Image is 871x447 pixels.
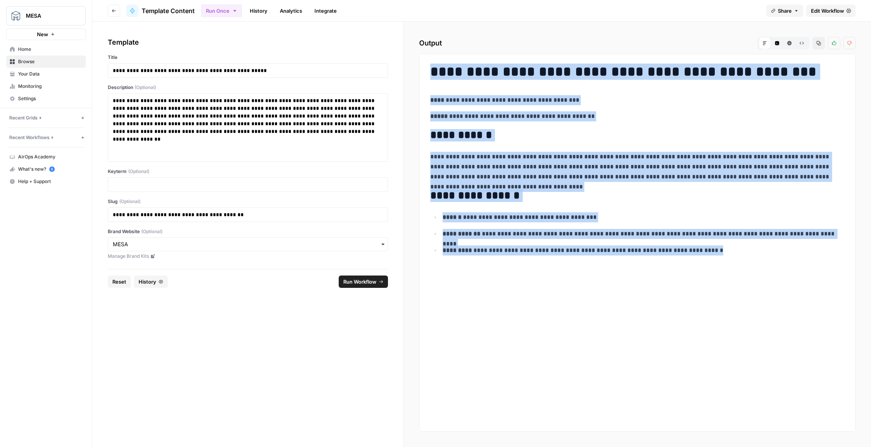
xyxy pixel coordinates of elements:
img: MESA Logo [9,9,23,23]
div: What's new? [7,163,85,175]
span: Recent Workflows [9,134,50,141]
a: Manage Brand Kits [108,253,388,260]
button: Run Workflow [339,276,388,288]
button: Recent Grids [9,114,80,121]
span: Template Content [142,6,195,15]
label: Brand Website [108,228,388,235]
span: (Optional) [119,198,140,205]
span: Monitoring [18,83,82,90]
div: Template [108,37,388,48]
span: New [37,30,48,38]
a: Integrate [310,5,341,17]
a: Analytics [275,5,307,17]
text: 5 [51,167,53,171]
span: History [139,278,156,286]
span: AirOps Academy [18,153,82,160]
a: AirOps Academy [6,151,86,163]
button: New [6,29,86,40]
input: MESA [113,240,383,248]
button: Share [766,5,803,17]
span: MESA [26,12,72,20]
button: Run Once [201,4,242,17]
span: Edit Workflow [811,7,844,15]
span: (Optional) [128,168,149,175]
button: History [134,276,168,288]
a: History [245,5,272,17]
span: Browse [18,58,82,65]
a: 5 [49,166,55,172]
button: What's new? 5 [6,163,86,175]
a: Template Content [126,5,195,17]
span: Run Workflow [343,278,376,286]
span: Settings [18,95,82,102]
button: Help + Support [6,175,86,188]
a: Browse [6,55,86,68]
span: Share [778,7,792,15]
a: Settings [6,92,86,105]
label: Description [108,84,388,91]
span: Recent Grids [9,114,38,121]
span: Reset [112,278,126,286]
a: Home [6,43,86,55]
button: Workspace: MESA [6,6,86,25]
button: Recent Workflows [9,134,80,141]
span: Help + Support [18,178,82,185]
button: Reset [108,276,131,288]
label: Slug [108,198,388,205]
a: Your Data [6,68,86,80]
span: (Optional) [141,228,162,235]
span: (Optional) [135,84,156,91]
label: Title [108,54,388,61]
label: Keyterm [108,168,388,175]
a: Monitoring [6,80,86,92]
h2: Output [419,37,856,49]
span: Your Data [18,71,82,77]
span: Home [18,46,82,53]
a: Edit Workflow [806,5,856,17]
